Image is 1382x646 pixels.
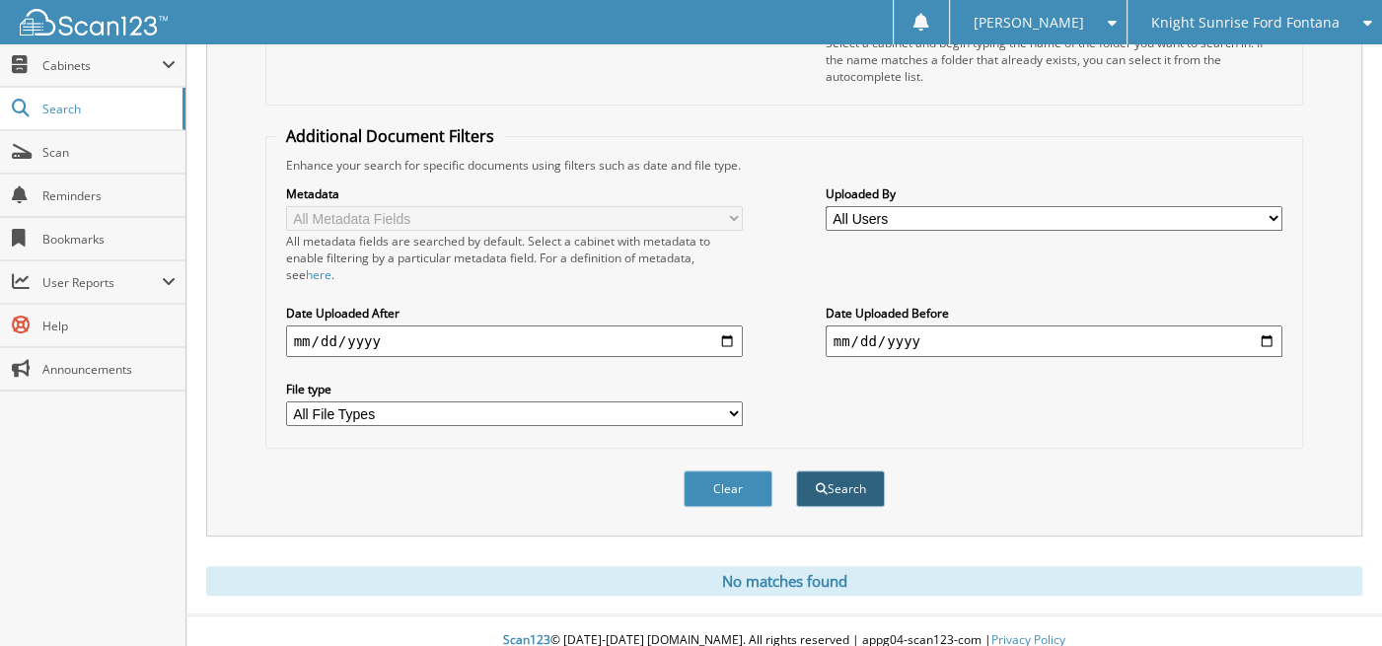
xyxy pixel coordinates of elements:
span: Bookmarks [42,231,176,248]
span: Help [42,318,176,334]
span: Search [42,101,173,117]
span: Knight Sunrise Ford Fontana [1151,17,1340,29]
input: start [286,325,744,357]
button: Search [796,470,885,507]
span: Reminders [42,187,176,204]
label: Date Uploaded Before [826,305,1283,322]
a: here [306,266,331,283]
div: Enhance your search for specific documents using filters such as date and file type. [276,157,1293,174]
span: Scan [42,144,176,161]
img: scan123-logo-white.svg [20,9,168,36]
input: end [826,325,1283,357]
div: Select a cabinet and begin typing the name of the folder you want to search in. If the name match... [826,35,1283,85]
span: User Reports [42,274,162,291]
span: [PERSON_NAME] [974,17,1084,29]
div: No matches found [206,566,1362,596]
label: Date Uploaded After [286,305,744,322]
span: Announcements [42,361,176,378]
label: Metadata [286,185,744,202]
label: File type [286,381,744,397]
label: Uploaded By [826,185,1283,202]
span: Cabinets [42,57,162,74]
div: All metadata fields are searched by default. Select a cabinet with metadata to enable filtering b... [286,233,744,283]
legend: Additional Document Filters [276,125,504,147]
button: Clear [684,470,772,507]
